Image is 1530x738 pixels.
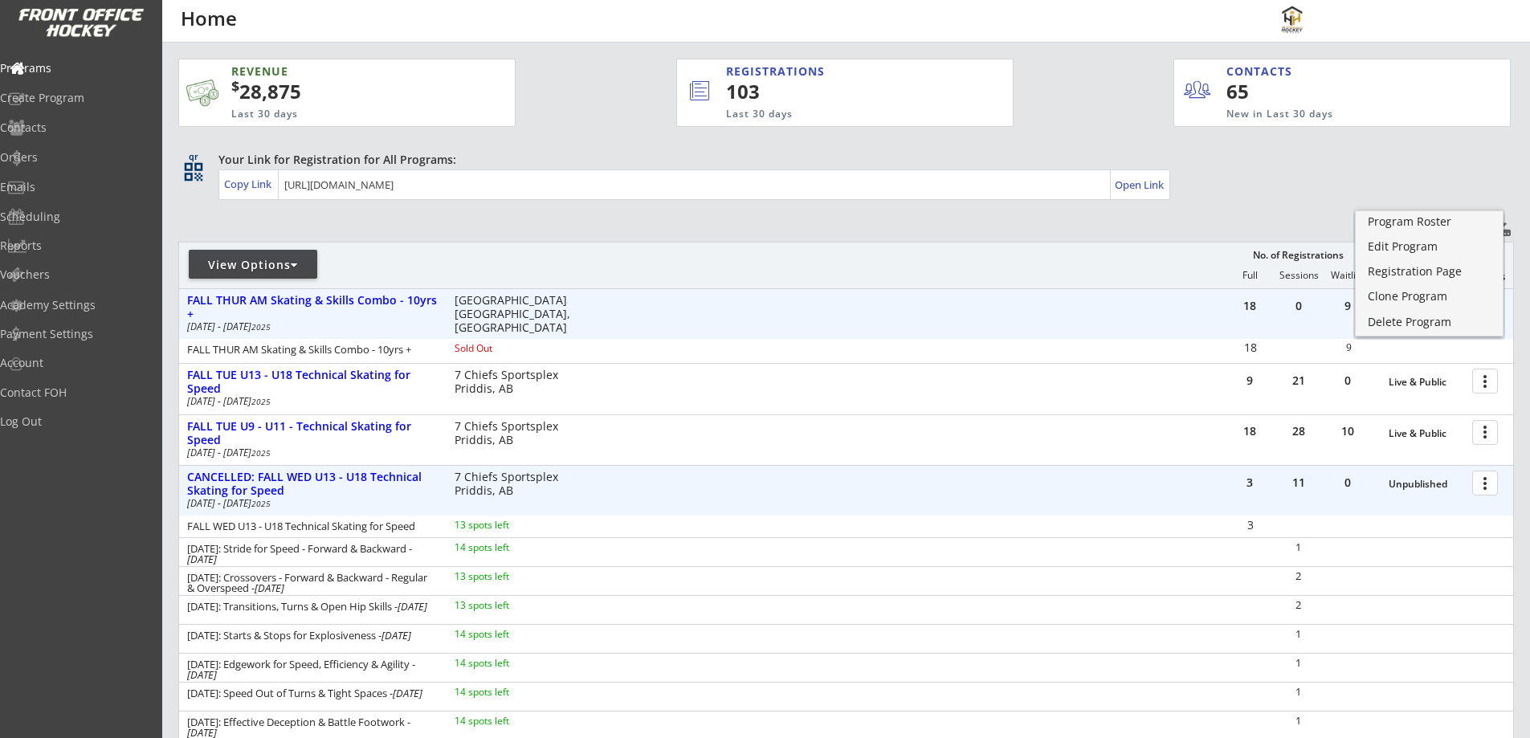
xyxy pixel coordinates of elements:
[187,345,433,355] div: FALL THUR AM Skating & Skills Combo - 10yrs +
[1472,369,1498,393] button: more_vert
[187,471,438,498] div: CANCELLED: FALL WED U13 - U18 Technical Skating for Speed
[187,499,433,508] div: [DATE] - [DATE]
[455,601,558,610] div: 13 spots left
[455,572,558,581] div: 13 spots left
[187,630,433,641] div: [DATE]: Starts & Stops for Explosiveness -
[251,321,271,332] em: 2025
[455,471,581,498] div: 7 Chiefs Sportsplex Priddis, AB
[1275,270,1323,281] div: Sessions
[218,152,1464,168] div: Your Link for Registration for All Programs:
[1389,428,1464,439] div: Live & Public
[187,717,433,738] div: [DATE]: Effective Deception & Battle Footwork -
[1368,266,1491,277] div: Registration Page
[1226,520,1274,531] div: 3
[1323,270,1371,281] div: Waitlist
[726,78,959,105] div: 103
[1248,250,1348,261] div: No. of Registrations
[251,396,271,407] em: 2025
[1368,291,1491,302] div: Clone Program
[455,420,581,447] div: 7 Chiefs Sportsplex Priddis, AB
[393,686,422,700] em: [DATE]
[1275,375,1323,386] div: 21
[1356,261,1503,285] a: Registration Page
[455,520,558,530] div: 13 spots left
[187,601,433,612] div: [DATE]: Transitions, Turns & Open Hip Skills -
[1275,571,1322,581] div: 2
[726,108,947,121] div: Last 30 days
[187,573,433,593] div: [DATE]: Crossovers - Forward & Backward - Regular & Overspeed -
[224,177,275,191] div: Copy Link
[455,630,558,639] div: 14 spots left
[1226,375,1274,386] div: 9
[187,322,433,332] div: [DATE] - [DATE]
[1275,629,1322,639] div: 1
[1226,426,1274,437] div: 18
[1368,241,1491,252] div: Edit Program
[1325,343,1373,353] div: 9
[1275,300,1323,312] div: 0
[1275,426,1323,437] div: 28
[1356,211,1503,235] a: Program Roster
[231,78,464,105] div: 28,875
[1275,542,1322,552] div: 1
[189,257,317,273] div: View Options
[455,658,558,668] div: 14 spots left
[1389,377,1464,388] div: Live & Public
[231,76,239,96] sup: $
[1226,300,1274,312] div: 18
[183,152,202,162] div: qr
[1226,342,1274,353] div: 18
[187,552,217,566] em: [DATE]
[231,63,437,80] div: REVENUE
[187,294,438,321] div: FALL THUR AM Skating & Skills Combo - 10yrs +
[1389,479,1464,490] div: Unpublished
[455,369,581,396] div: 7 Chiefs Sportsplex Priddis, AB
[455,344,558,353] div: Sold Out
[1275,716,1322,726] div: 1
[398,599,427,614] em: [DATE]
[1226,108,1435,121] div: New in Last 30 days
[251,447,271,459] em: 2025
[1324,300,1372,312] div: 9
[187,397,433,406] div: [DATE] - [DATE]
[726,63,938,80] div: REGISTRATIONS
[1324,375,1372,386] div: 0
[1275,477,1323,488] div: 11
[1275,600,1322,610] div: 2
[455,716,558,726] div: 14 spots left
[1226,270,1274,281] div: Full
[1226,63,1299,80] div: CONTACTS
[1368,316,1491,328] div: Delete Program
[1275,658,1322,668] div: 1
[255,581,284,595] em: [DATE]
[187,688,433,699] div: [DATE]: Speed Out of Turns & Tight Spaces -
[187,544,433,565] div: [DATE]: Stride for Speed - Forward & Backward -
[1115,173,1165,196] a: Open Link
[1472,420,1498,445] button: more_vert
[187,667,217,682] em: [DATE]
[187,521,433,532] div: FALL WED U13 - U18 Technical Skating for Speed
[455,543,558,552] div: 14 spots left
[381,628,411,642] em: [DATE]
[1324,477,1372,488] div: 0
[231,108,437,121] div: Last 30 days
[1275,687,1322,697] div: 1
[1472,471,1498,495] button: more_vert
[1356,236,1503,260] a: Edit Program
[1368,216,1491,227] div: Program Roster
[455,294,581,334] div: [GEOGRAPHIC_DATA] [GEOGRAPHIC_DATA], [GEOGRAPHIC_DATA]
[182,160,206,184] button: qr_code
[455,687,558,697] div: 14 spots left
[187,369,438,396] div: FALL TUE U13 - U18 Technical Skating for Speed
[1226,78,1325,105] div: 65
[187,659,433,680] div: [DATE]: Edgework for Speed, Efficiency & Agility -
[1226,477,1274,488] div: 3
[187,420,438,447] div: FALL TUE U9 - U11 - Technical Skating for Speed
[1115,178,1165,192] div: Open Link
[251,498,271,509] em: 2025
[187,448,433,458] div: [DATE] - [DATE]
[1324,426,1372,437] div: 10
